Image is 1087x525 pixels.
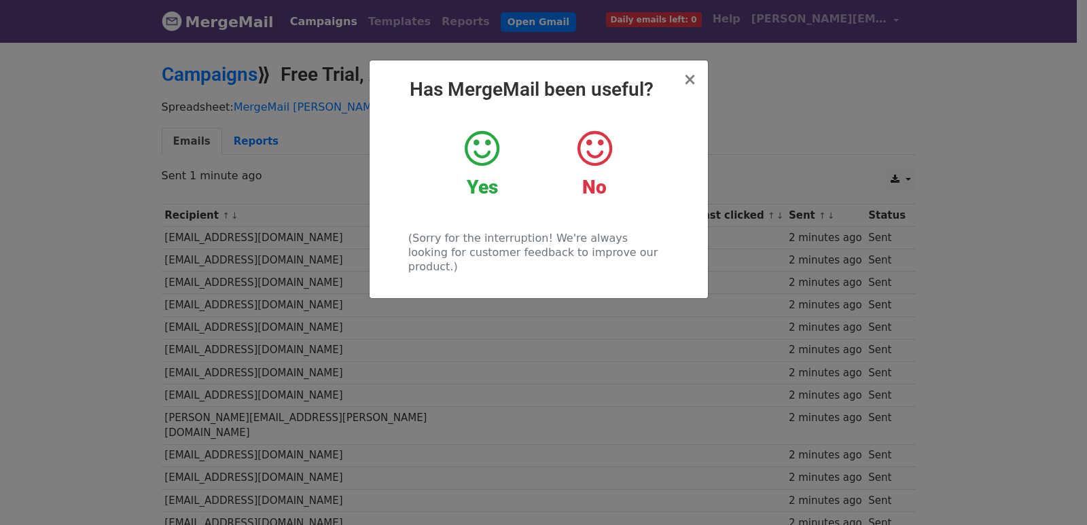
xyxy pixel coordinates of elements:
[408,231,669,274] p: (Sorry for the interruption! We're always looking for customer feedback to improve our product.)
[380,78,697,101] h2: Has MergeMail been useful?
[683,70,696,89] span: ×
[467,176,498,198] strong: Yes
[582,176,607,198] strong: No
[548,128,640,199] a: No
[683,71,696,88] button: Close
[436,128,528,199] a: Yes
